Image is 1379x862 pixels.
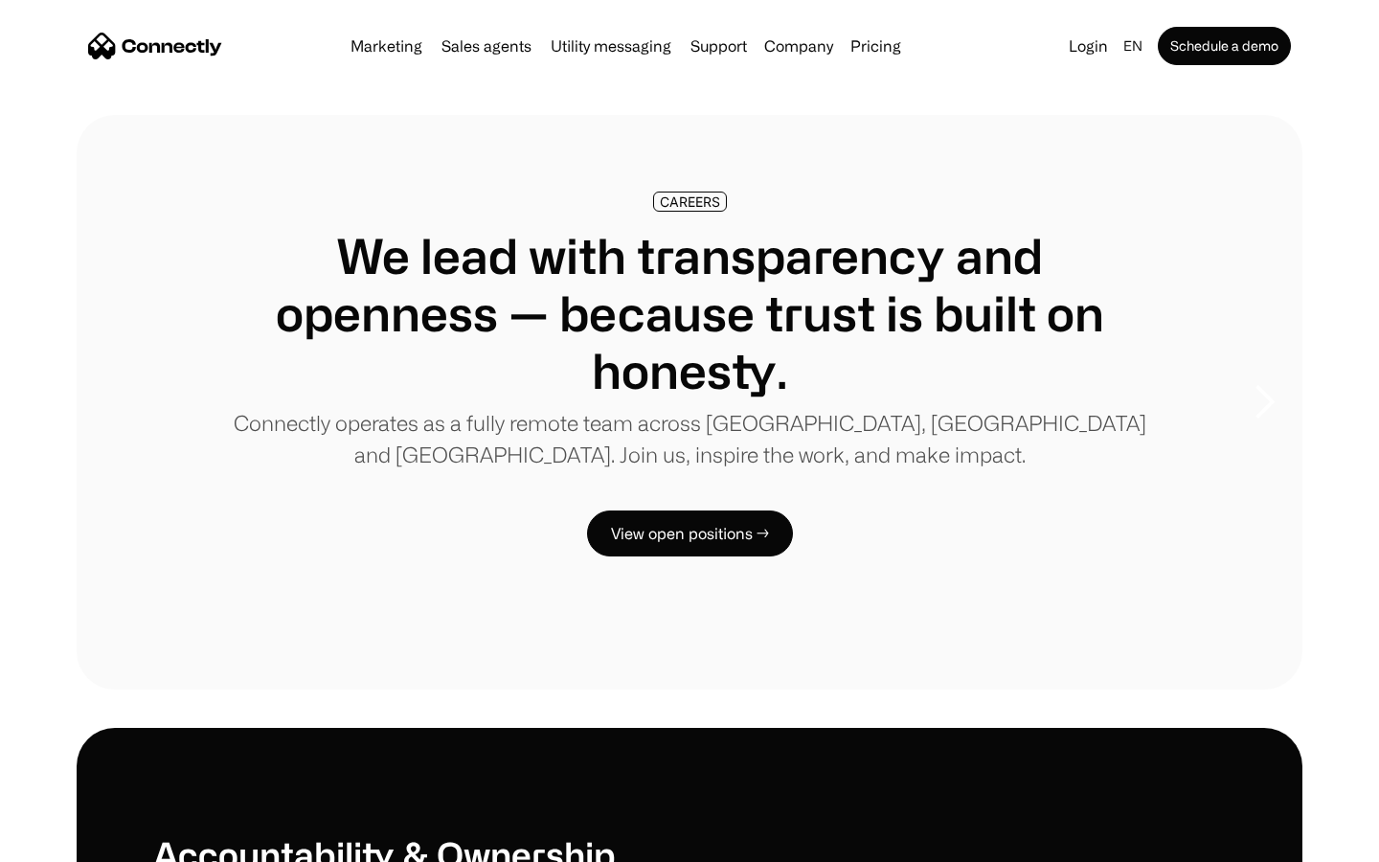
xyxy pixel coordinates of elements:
a: home [88,32,222,60]
div: Company [764,33,833,59]
div: CAREERS [660,194,720,209]
a: Login [1061,33,1116,59]
p: Connectly operates as a fully remote team across [GEOGRAPHIC_DATA], [GEOGRAPHIC_DATA] and [GEOGRA... [230,407,1149,470]
div: 1 of 8 [77,115,1302,690]
div: carousel [77,115,1302,690]
a: View open positions → [587,510,793,556]
a: Pricing [843,38,909,54]
div: en [1116,33,1154,59]
a: Schedule a demo [1158,27,1291,65]
a: Support [683,38,755,54]
div: next slide [1226,306,1302,498]
a: Marketing [343,38,430,54]
ul: Language list [38,828,115,855]
div: en [1123,33,1142,59]
div: Company [758,33,839,59]
a: Utility messaging [543,38,679,54]
aside: Language selected: English [19,827,115,855]
a: Sales agents [434,38,539,54]
h1: We lead with transparency and openness — because trust is built on honesty. [230,227,1149,399]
